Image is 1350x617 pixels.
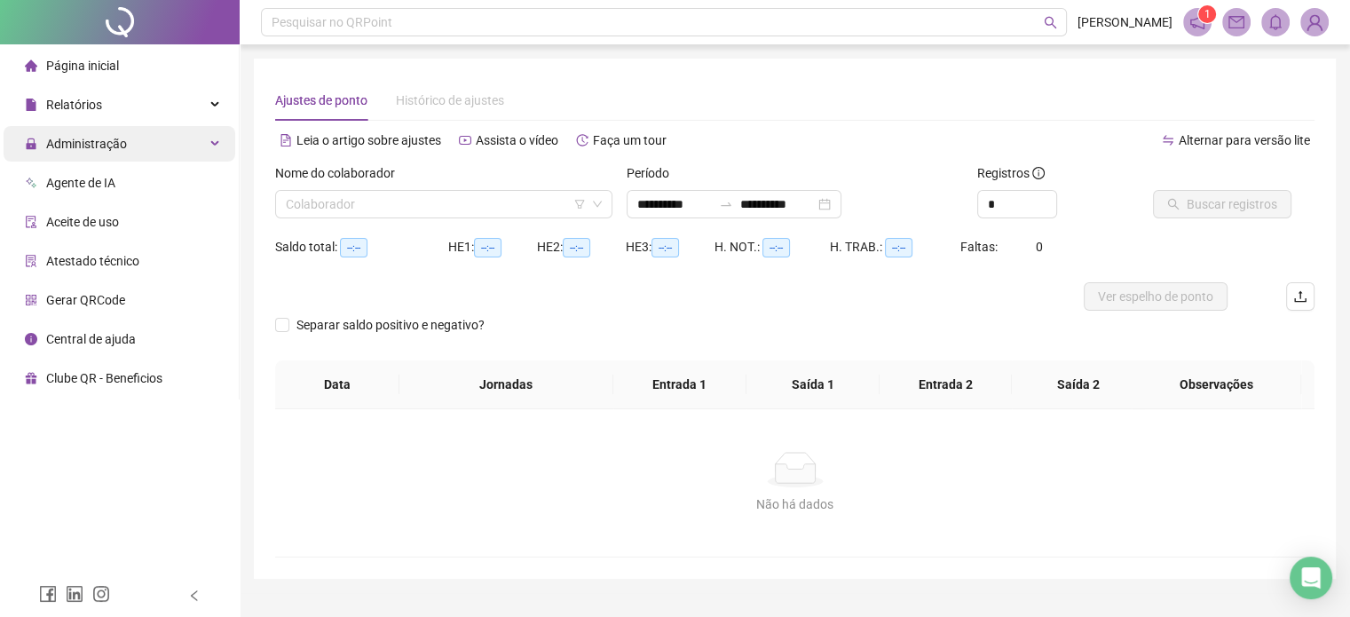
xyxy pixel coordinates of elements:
div: HE 3: [626,237,714,257]
span: down [592,199,603,210]
span: [PERSON_NAME] [1078,12,1172,32]
span: search [1044,16,1057,29]
div: H. TRAB.: [830,237,959,257]
sup: 1 [1198,5,1216,23]
span: Leia o artigo sobre ajustes [296,133,441,147]
span: audit [25,216,37,228]
span: home [25,59,37,72]
span: Faltas: [960,240,1000,254]
label: Período [627,163,681,183]
span: Ajustes de ponto [275,93,367,107]
span: instagram [92,585,110,603]
th: Entrada 1 [613,360,746,409]
span: Separar saldo positivo e negativo? [289,315,492,335]
span: --:-- [885,238,912,257]
div: H. NOT.: [714,237,830,257]
th: Observações [1133,360,1302,409]
span: --:-- [563,238,590,257]
span: Observações [1147,375,1288,394]
span: history [576,134,588,146]
span: --:-- [474,238,501,257]
span: file [25,99,37,111]
span: 0 [1036,240,1043,254]
span: lock [25,138,37,150]
span: info-circle [25,333,37,345]
label: Nome do colaborador [275,163,407,183]
span: Atestado técnico [46,254,139,268]
button: Buscar registros [1153,190,1291,218]
span: info-circle [1032,167,1045,179]
th: Jornadas [399,360,613,409]
span: file-text [280,134,292,146]
span: Administração [46,137,127,151]
span: youtube [459,134,471,146]
span: mail [1228,14,1244,30]
span: Alternar para versão lite [1179,133,1310,147]
div: Saldo total: [275,237,448,257]
span: linkedin [66,585,83,603]
span: bell [1267,14,1283,30]
span: Relatórios [46,98,102,112]
span: upload [1293,289,1307,304]
span: swap [1162,134,1174,146]
div: HE 2: [537,237,626,257]
span: --:-- [762,238,790,257]
span: gift [25,372,37,384]
span: Clube QR - Beneficios [46,371,162,385]
span: Gerar QRCode [46,293,125,307]
span: filter [574,199,585,210]
th: Data [275,360,399,409]
span: Aceite de uso [46,215,119,229]
img: 77048 [1301,9,1328,36]
span: Assista o vídeo [476,133,558,147]
th: Saída 2 [1012,360,1145,409]
span: left [188,589,201,602]
div: Não há dados [296,494,1293,514]
span: notification [1189,14,1205,30]
span: --:-- [651,238,679,257]
span: to [719,197,733,211]
span: Página inicial [46,59,119,73]
div: HE 1: [448,237,537,257]
span: --:-- [340,238,367,257]
span: facebook [39,585,57,603]
th: Saída 1 [746,360,880,409]
span: Registros [977,163,1045,183]
span: 1 [1204,8,1211,20]
span: Central de ajuda [46,332,136,346]
span: Faça um tour [593,133,667,147]
div: Open Intercom Messenger [1290,557,1332,599]
th: Entrada 2 [880,360,1013,409]
span: Agente de IA [46,176,115,190]
span: solution [25,255,37,267]
span: swap-right [719,197,733,211]
span: qrcode [25,294,37,306]
span: Histórico de ajustes [396,93,504,107]
button: Ver espelho de ponto [1084,282,1228,311]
